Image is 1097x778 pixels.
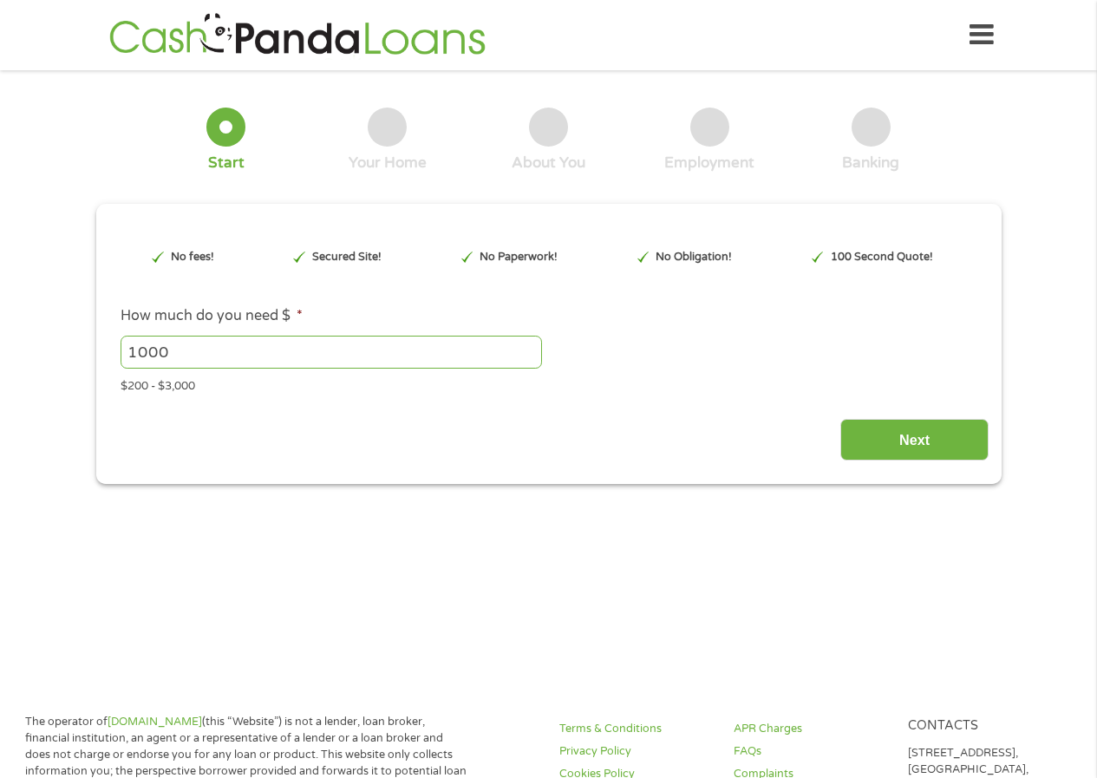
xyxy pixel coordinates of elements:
h4: Contacts [908,718,1061,735]
input: Next [840,419,989,461]
p: No Obligation! [656,249,732,265]
p: No Paperwork! [480,249,558,265]
p: Secured Site! [312,249,382,265]
div: Banking [842,154,899,173]
a: Terms & Conditions [559,721,713,737]
div: Start [208,154,245,173]
label: How much do you need $ [121,307,303,325]
p: 100 Second Quote! [831,249,933,265]
img: GetLoanNow Logo [104,10,491,60]
a: Privacy Policy [559,743,713,760]
div: About You [512,154,585,173]
p: No fees! [171,249,214,265]
a: APR Charges [734,721,887,737]
a: [DOMAIN_NAME] [108,715,202,729]
div: $200 - $3,000 [121,372,976,396]
div: Your Home [349,154,427,173]
div: Employment [664,154,754,173]
a: FAQs [734,743,887,760]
